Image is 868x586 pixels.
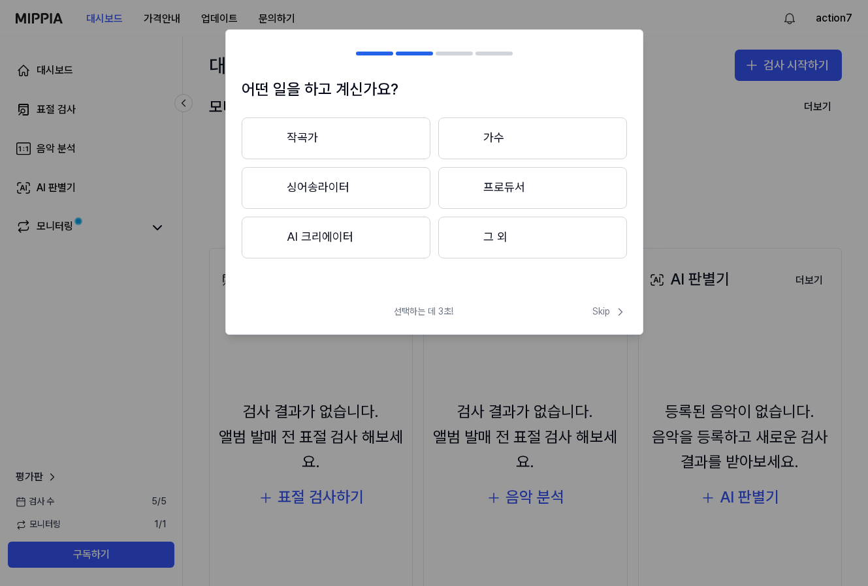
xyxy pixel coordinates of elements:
[438,167,627,209] button: 프로듀서
[438,117,627,159] button: 가수
[590,305,627,318] button: Skip
[394,305,453,318] span: 선택하는 데 3초!
[242,217,430,258] button: AI 크리에이터
[242,117,430,159] button: 작곡가
[242,77,627,102] h1: 어떤 일을 하고 계신가요?
[438,217,627,258] button: 그 외
[242,167,430,209] button: 싱어송라이터
[592,305,627,318] span: Skip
